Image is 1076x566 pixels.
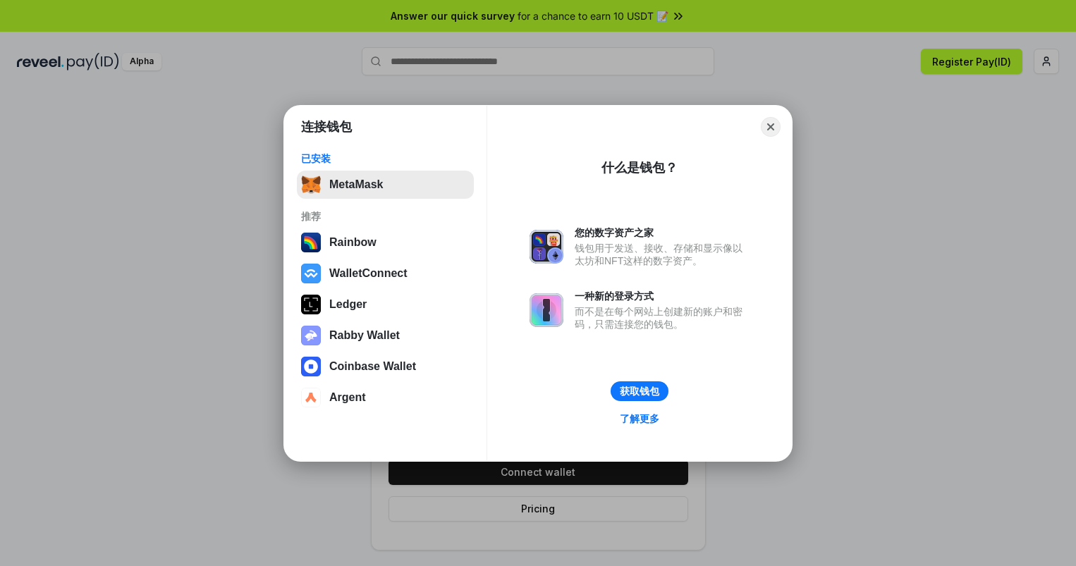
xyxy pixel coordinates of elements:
img: svg+xml,%3Csvg%20xmlns%3D%22http%3A%2F%2Fwww.w3.org%2F2000%2Fsvg%22%20fill%3D%22none%22%20viewBox... [301,326,321,345]
img: svg+xml,%3Csvg%20xmlns%3D%22http%3A%2F%2Fwww.w3.org%2F2000%2Fsvg%22%20width%3D%2228%22%20height%3... [301,295,321,314]
div: Rabby Wallet [329,329,400,342]
img: svg+xml,%3Csvg%20xmlns%3D%22http%3A%2F%2Fwww.w3.org%2F2000%2Fsvg%22%20fill%3D%22none%22%20viewBox... [530,230,563,264]
button: MetaMask [297,171,474,199]
div: 获取钱包 [620,385,659,398]
div: 已安装 [301,152,470,165]
div: 推荐 [301,210,470,223]
div: Coinbase Wallet [329,360,416,373]
a: 了解更多 [611,410,668,428]
button: Close [761,117,781,137]
button: Rainbow [297,228,474,257]
img: svg+xml,%3Csvg%20width%3D%2228%22%20height%3D%2228%22%20viewBox%3D%220%200%2028%2028%22%20fill%3D... [301,264,321,283]
button: Rabby Wallet [297,321,474,350]
img: svg+xml,%3Csvg%20fill%3D%22none%22%20height%3D%2233%22%20viewBox%3D%220%200%2035%2033%22%20width%... [301,175,321,195]
img: svg+xml,%3Csvg%20width%3D%22120%22%20height%3D%22120%22%20viewBox%3D%220%200%20120%20120%22%20fil... [301,233,321,252]
div: WalletConnect [329,267,408,280]
img: svg+xml,%3Csvg%20width%3D%2228%22%20height%3D%2228%22%20viewBox%3D%220%200%2028%2028%22%20fill%3D... [301,357,321,376]
button: Ledger [297,290,474,319]
div: Rainbow [329,236,377,249]
div: Ledger [329,298,367,311]
h1: 连接钱包 [301,118,352,135]
div: MetaMask [329,178,383,191]
img: svg+xml,%3Csvg%20xmlns%3D%22http%3A%2F%2Fwww.w3.org%2F2000%2Fsvg%22%20fill%3D%22none%22%20viewBox... [530,293,563,327]
button: Coinbase Wallet [297,352,474,381]
button: WalletConnect [297,259,474,288]
img: svg+xml,%3Csvg%20width%3D%2228%22%20height%3D%2228%22%20viewBox%3D%220%200%2028%2028%22%20fill%3D... [301,388,321,407]
div: 而不是在每个网站上创建新的账户和密码，只需连接您的钱包。 [575,305,750,331]
button: 获取钱包 [611,381,668,401]
div: 了解更多 [620,412,659,425]
div: 什么是钱包？ [601,159,678,176]
button: Argent [297,383,474,412]
div: Argent [329,391,366,404]
div: 钱包用于发送、接收、存储和显示像以太坊和NFT这样的数字资产。 [575,242,750,267]
div: 一种新的登录方式 [575,290,750,302]
div: 您的数字资产之家 [575,226,750,239]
